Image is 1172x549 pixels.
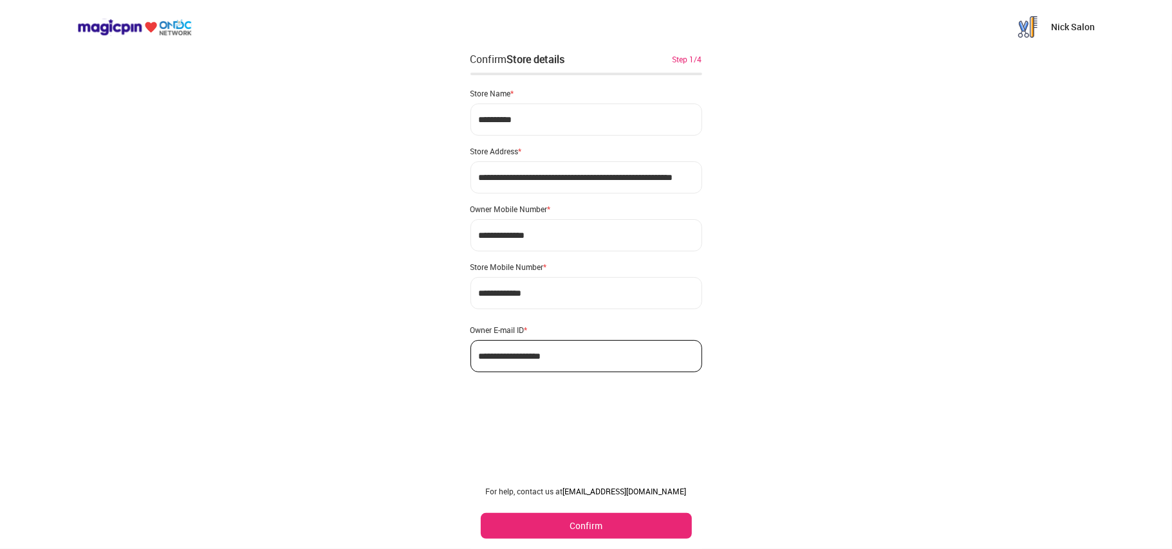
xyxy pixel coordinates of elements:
img: LJpDuFIJy3wkVPAW5PBhU1ojLtKjMgQzA8qesPyekYyd8pNGrr1aJAmVwVv7QgdmhDoTsMNZo7eYk3BtTiUw6uw011Y [1015,14,1041,40]
img: ondc-logo-new-small.8a59708e.svg [77,19,192,36]
p: Nick Salon [1051,21,1095,33]
div: Store Mobile Number [470,262,702,272]
div: Store Address [470,146,702,156]
div: For help, contact us at [481,486,692,496]
div: Store details [507,52,565,66]
button: Confirm [481,513,692,539]
a: [EMAIL_ADDRESS][DOMAIN_NAME] [563,486,687,496]
div: Confirm [470,51,565,67]
div: Owner E-mail ID [470,325,702,335]
div: Owner Mobile Number [470,204,702,214]
div: Store Name [470,88,702,98]
div: Step 1/4 [673,53,702,65]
